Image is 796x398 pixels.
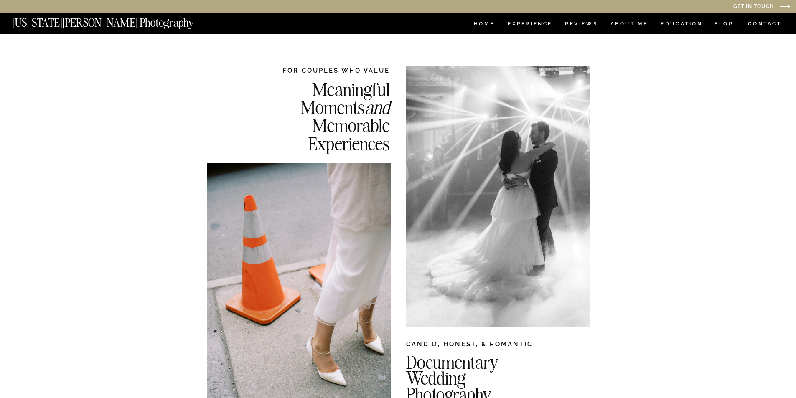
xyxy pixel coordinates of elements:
[406,354,627,396] h2: Documentary Wedding Photography
[508,21,552,28] a: Experience
[472,21,496,28] a: HOME
[406,340,590,352] h2: CANDID, HONEST, & ROMANTIC
[258,80,390,152] h2: Meaningful Moments Memorable Experiences
[565,21,596,28] a: REVIEWS
[714,21,734,28] a: BLOG
[660,21,704,28] a: EDUCATION
[748,19,782,28] a: CONTACT
[258,66,390,75] h2: FOR COUPLES WHO VALUE
[12,17,222,24] a: [US_STATE][PERSON_NAME] Photography
[365,96,390,119] i: and
[648,4,774,10] a: Get in Touch
[610,21,648,28] a: ABOUT ME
